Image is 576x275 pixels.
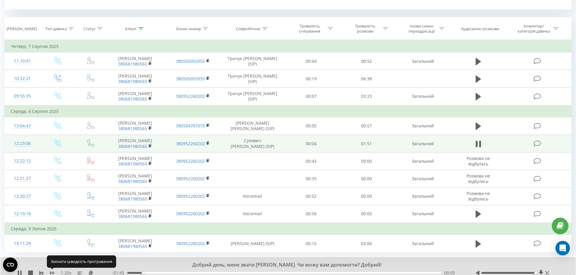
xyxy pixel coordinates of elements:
div: Open Intercom Messenger [555,241,570,255]
td: [PERSON_NAME] [106,152,164,170]
td: 00:00 [339,152,394,170]
div: Accessibility label [534,272,537,274]
a: 380681980565 [118,161,147,167]
td: 03:06 [339,235,394,252]
a: 380681980565 [118,243,147,249]
div: Статус [83,26,96,31]
td: 00:05 [284,117,339,135]
td: Загальний [394,235,451,252]
td: 00:35 [284,170,339,187]
a: 380681980565 [118,143,147,149]
td: [PERSON_NAME] [106,187,164,205]
td: [PERSON_NAME] [106,88,164,105]
td: 00:04 [284,53,339,70]
button: Open CMP widget [3,257,18,272]
td: 00:07 [284,88,339,105]
td: 00:56 [284,205,339,223]
a: 380681980565 [118,178,147,184]
td: 00:00 [339,170,394,187]
div: 12:21:27 [11,173,34,184]
span: Розмова не відбулась [467,173,490,184]
td: Середа, 6 Серпня 2025 [5,105,571,117]
td: 00:52 [284,187,339,205]
a: 380952260202 [176,193,205,199]
a: 380681980565 [118,126,147,131]
div: Тривалість очікування [294,24,326,34]
div: Добрий день, мене звати [PERSON_NAME]. Чи можу вам допомогти? Добрий! [70,262,497,268]
td: 00:04 [284,135,339,152]
a: 380681980565 [118,213,147,219]
td: 00:52 [339,53,394,70]
td: 01:51 [339,135,394,152]
span: Розмова не відбулась [467,155,490,167]
td: Загальний [394,135,451,152]
td: [PERSON_NAME] [106,53,164,70]
td: [PERSON_NAME] [PERSON_NAME] (SIP) [222,117,284,135]
td: Загальний [394,88,451,105]
div: Бізнес номер [176,26,201,31]
div: 12:22:12 [11,155,34,167]
td: 00:19 [284,70,339,88]
td: Voicemail [222,205,284,223]
td: 00:05 [339,205,394,223]
td: Загальний [394,187,451,205]
td: 06:38 [339,70,394,88]
div: Тип дзвінка [45,26,67,31]
td: 03:23 [339,88,394,105]
a: 380681980565 [118,61,147,67]
td: Загальний [394,170,451,187]
td: [PERSON_NAME] [106,170,164,187]
td: Загальний [394,53,451,70]
a: 380681980565 [118,196,147,202]
div: 12:23:06 [11,138,34,149]
div: Тривалість розмови [349,24,381,34]
a: 380952260202 [176,141,205,146]
td: Сухович [PERSON_NAME] (SIP) [222,135,284,152]
td: [PERSON_NAME] (SIP) [222,235,284,252]
td: [PERSON_NAME] [106,205,164,223]
div: Коментар/категорія дзвінка [516,24,552,34]
div: 11:10:41 [11,55,34,67]
a: 380952260202 [176,211,205,216]
td: Трачук [PERSON_NAME] (SIP) [222,70,284,88]
div: 10:32:21 [11,73,34,85]
a: 380952260202 [176,158,205,164]
a: 380505055955 [176,76,205,82]
td: Середа, 9 Липня 2025 [5,223,571,235]
div: 14:11:24 [11,238,34,249]
div: 13:04:47 [11,120,34,132]
a: 380681980565 [118,78,147,84]
div: Клієнт [125,26,137,31]
td: [PERSON_NAME] [106,117,164,135]
a: 380505055955 [176,58,205,64]
a: 380952260202 [176,241,205,246]
td: [PERSON_NAME] [106,235,164,252]
a: 380952260202 [176,93,205,99]
td: Четвер, 7 Серпня 2025 [5,40,571,53]
td: [PERSON_NAME] [106,70,164,88]
td: Загальний [394,117,451,135]
td: 00:00 [339,187,394,205]
div: [PERSON_NAME] [6,26,37,31]
td: Загальний [394,205,451,223]
div: 12:19:18 [11,208,34,220]
div: Accessibility label [142,272,144,274]
td: 00:15 [284,235,339,252]
a: 380952260202 [176,176,205,181]
div: Назва схеми переадресації [405,24,438,34]
div: 09:55:35 [11,90,34,102]
td: Загальний [394,152,451,170]
span: Розмова не відбулась [467,190,490,202]
div: Змінити швидкість програвання [47,255,116,267]
td: Трачук [PERSON_NAME] (SIP) [222,88,284,105]
div: Аудіозапис розмови [461,26,499,31]
td: Трачук [PERSON_NAME] (SIP) [222,53,284,70]
div: Співробітник [236,26,261,31]
a: 380681980565 [118,96,147,102]
td: Voicemail [222,187,284,205]
a: 380504787070 [176,123,205,129]
td: 00:43 [284,152,339,170]
div: 12:20:27 [11,190,34,202]
td: 00:57 [339,117,394,135]
td: [PERSON_NAME] [106,135,164,152]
